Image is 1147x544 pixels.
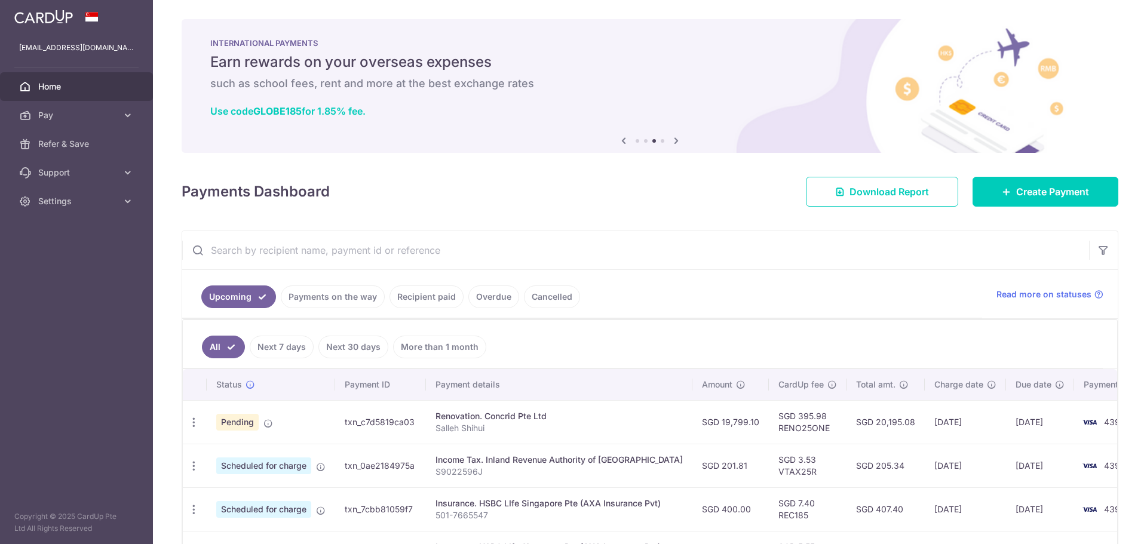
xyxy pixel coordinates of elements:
span: Amount [702,379,732,391]
td: SGD 19,799.10 [692,400,769,444]
img: Bank Card [1078,502,1102,517]
a: Read more on statuses [996,288,1103,300]
img: Bank Card [1078,459,1102,473]
td: [DATE] [925,487,1006,531]
a: Create Payment [973,177,1118,207]
span: Settings [38,195,117,207]
a: Recipient paid [390,285,464,308]
h6: such as school fees, rent and more at the best exchange rates [210,76,1090,91]
a: Download Report [806,177,958,207]
td: SGD 407.40 [847,487,925,531]
span: Home [38,81,117,93]
span: Due date [1016,379,1051,391]
span: Read more on statuses [996,288,1091,300]
td: SGD 395.98 RENO25ONE [769,400,847,444]
td: SGD 205.34 [847,444,925,487]
span: Create Payment [1016,185,1089,199]
a: Cancelled [524,285,580,308]
th: Payment details [426,369,692,400]
td: [DATE] [925,400,1006,444]
td: [DATE] [1006,487,1074,531]
td: [DATE] [925,444,1006,487]
span: Download Report [849,185,929,199]
td: SGD 7.40 REC185 [769,487,847,531]
a: Payments on the way [281,285,385,308]
a: Next 7 days [250,336,314,358]
span: Pay [38,109,117,121]
td: txn_0ae2184975a [335,444,426,487]
h5: Earn rewards on your overseas expenses [210,53,1090,72]
a: Next 30 days [318,336,388,358]
td: SGD 201.81 [692,444,769,487]
img: Bank Card [1078,415,1102,429]
a: All [202,336,245,358]
p: S9022596J [436,466,683,478]
td: SGD 20,195.08 [847,400,925,444]
p: [EMAIL_ADDRESS][DOMAIN_NAME] [19,42,134,54]
iframe: Opens a widget where you can find more information [1071,508,1135,538]
th: Payment ID [335,369,426,400]
div: Income Tax. Inland Revenue Authority of [GEOGRAPHIC_DATA] [436,454,683,466]
img: CardUp [14,10,73,24]
h4: Payments Dashboard [182,181,330,202]
a: More than 1 month [393,336,486,358]
span: 4390 [1104,504,1125,514]
td: [DATE] [1006,400,1074,444]
span: Support [38,167,117,179]
span: Total amt. [856,379,895,391]
span: 4390 [1104,460,1125,471]
td: txn_c7d5819ca03 [335,400,426,444]
span: Refer & Save [38,138,117,150]
a: Overdue [468,285,519,308]
input: Search by recipient name, payment id or reference [182,231,1089,269]
div: Renovation. Concrid Pte Ltd [436,410,683,422]
td: SGD 400.00 [692,487,769,531]
span: Scheduled for charge [216,457,311,474]
span: Charge date [934,379,983,391]
span: CardUp fee [778,379,824,391]
p: Salleh Shihui [436,422,683,434]
div: Insurance. HSBC LIfe Singapore Pte (AXA Insurance Pvt) [436,497,683,509]
a: Upcoming [201,285,276,308]
span: Scheduled for charge [216,501,311,518]
span: Pending [216,414,259,431]
span: 4390 [1104,417,1125,427]
td: [DATE] [1006,444,1074,487]
img: International Payment Banner [182,19,1118,153]
p: INTERNATIONAL PAYMENTS [210,38,1090,48]
a: Use codeGLOBE185for 1.85% fee. [210,105,366,117]
b: GLOBE185 [253,105,302,117]
p: 501-7665547 [436,509,683,521]
span: Status [216,379,242,391]
td: SGD 3.53 VTAX25R [769,444,847,487]
td: txn_7cbb81059f7 [335,487,426,531]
